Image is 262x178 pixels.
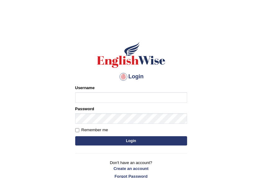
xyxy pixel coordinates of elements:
[75,136,187,145] button: Login
[75,128,79,132] input: Remember me
[75,85,95,91] label: Username
[96,41,167,69] img: Logo of English Wise sign in for intelligent practice with AI
[75,72,187,82] h4: Login
[75,127,108,133] label: Remember me
[75,166,187,171] a: Create an account
[75,106,94,112] label: Password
